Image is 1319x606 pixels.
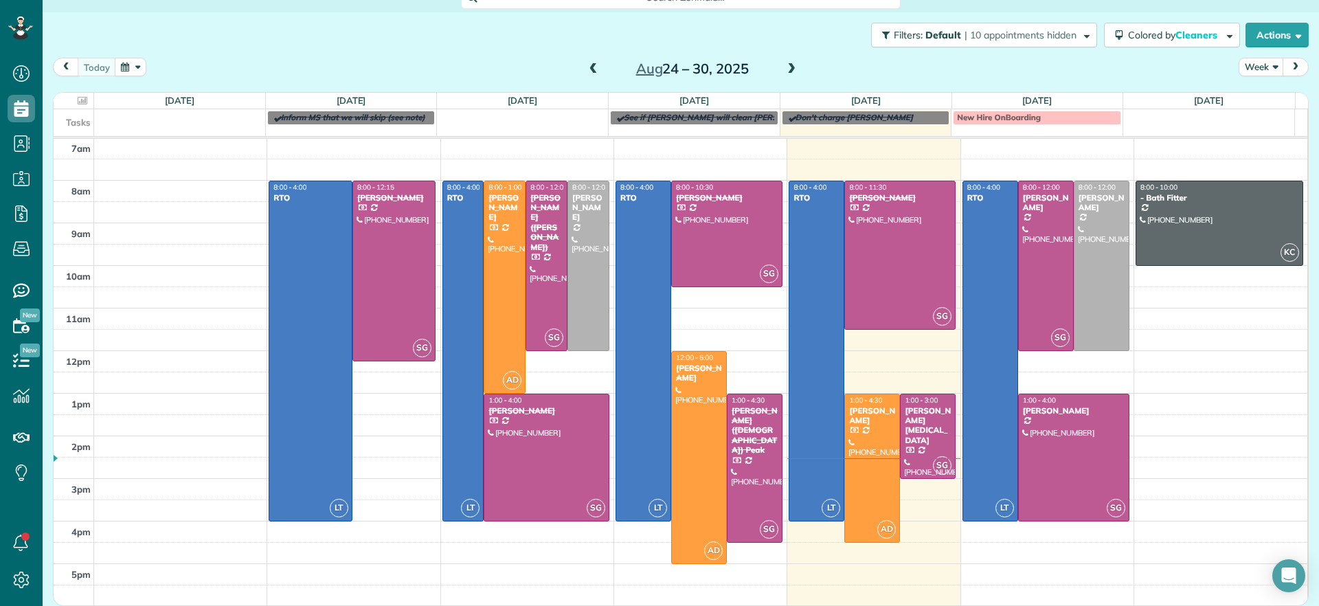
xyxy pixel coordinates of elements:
[995,499,1014,517] span: LT
[1051,328,1070,347] span: SG
[848,406,896,426] div: [PERSON_NAME]
[273,193,348,203] div: RTO
[572,193,605,223] div: [PERSON_NAME]
[273,183,306,192] span: 8:00 - 4:00
[530,193,563,252] div: [PERSON_NAME] ([PERSON_NAME])
[1023,396,1056,405] span: 1:00 - 4:00
[447,183,480,192] span: 8:00 - 4:00
[905,396,938,405] span: 1:00 - 3:00
[1022,193,1070,213] div: [PERSON_NAME]
[1022,406,1125,416] div: [PERSON_NAME]
[413,339,431,357] span: SG
[330,499,348,517] span: LT
[965,29,1076,41] span: | 10 appointments hidden
[933,456,951,475] span: SG
[165,95,194,106] a: [DATE]
[20,344,40,357] span: New
[587,499,605,517] span: SG
[1245,23,1309,47] button: Actions
[1140,193,1299,203] div: - Bath Fitter
[864,23,1097,47] a: Filters: Default | 10 appointments hidden
[1023,183,1060,192] span: 8:00 - 12:00
[488,183,521,192] span: 8:00 - 1:00
[904,406,951,446] div: [PERSON_NAME][MEDICAL_DATA]
[925,29,962,41] span: Default
[957,112,1041,122] span: New Hire OnBoarding
[760,265,778,283] span: SG
[731,406,778,456] div: [PERSON_NAME] ([DEMOGRAPHIC_DATA]) Peak
[530,183,567,192] span: 8:00 - 12:00
[1140,183,1177,192] span: 8:00 - 10:00
[793,183,826,192] span: 8:00 - 4:00
[71,484,91,495] span: 3pm
[877,520,896,539] span: AD
[620,193,667,203] div: RTO
[679,95,709,106] a: [DATE]
[1107,499,1125,517] span: SG
[849,183,886,192] span: 8:00 - 11:30
[1272,559,1305,592] div: Open Intercom Messenger
[849,396,882,405] span: 1:00 - 4:30
[503,371,521,390] span: AD
[488,396,521,405] span: 1:00 - 4:00
[508,95,537,106] a: [DATE]
[572,183,609,192] span: 8:00 - 12:00
[1128,29,1222,41] span: Colored by
[71,399,91,409] span: 1pm
[357,183,394,192] span: 8:00 - 12:15
[871,23,1097,47] button: Filters: Default | 10 appointments hidden
[967,183,1000,192] span: 8:00 - 4:00
[461,499,480,517] span: LT
[607,61,778,76] h2: 24 – 30, 2025
[704,541,723,560] span: AD
[1194,95,1224,106] a: [DATE]
[1281,243,1299,262] span: KC
[675,363,723,383] div: [PERSON_NAME]
[357,193,432,203] div: [PERSON_NAME]
[71,526,91,537] span: 4pm
[649,499,667,517] span: LT
[66,356,91,367] span: 12pm
[933,307,951,326] span: SG
[675,193,778,203] div: [PERSON_NAME]
[822,499,840,517] span: LT
[71,228,91,239] span: 9am
[793,193,840,203] div: RTO
[1283,58,1309,76] button: next
[676,353,713,362] span: 12:00 - 5:00
[78,58,116,76] button: today
[624,112,824,122] span: See if [PERSON_NAME] will clean [PERSON_NAME]?
[53,58,79,76] button: prev
[337,95,366,106] a: [DATE]
[1104,23,1240,47] button: Colored byCleaners
[71,569,91,580] span: 5pm
[636,60,663,77] span: Aug
[732,396,765,405] span: 1:00 - 4:30
[848,193,951,203] div: [PERSON_NAME]
[545,328,563,347] span: SG
[488,406,605,416] div: [PERSON_NAME]
[894,29,923,41] span: Filters:
[967,193,1014,203] div: RTO
[851,95,881,106] a: [DATE]
[676,183,713,192] span: 8:00 - 10:30
[1078,193,1125,213] div: [PERSON_NAME]
[20,308,40,322] span: New
[760,520,778,539] span: SG
[620,183,653,192] span: 8:00 - 4:00
[281,112,425,122] span: Inform MS that we will skip (see note)
[1239,58,1284,76] button: Week
[71,143,91,154] span: 7am
[488,193,521,223] div: [PERSON_NAME]
[1175,29,1219,41] span: Cleaners
[796,112,913,122] span: Don't charge [PERSON_NAME]
[71,441,91,452] span: 2pm
[1022,95,1052,106] a: [DATE]
[66,313,91,324] span: 11am
[66,271,91,282] span: 10am
[71,186,91,197] span: 8am
[447,193,480,203] div: RTO
[1079,183,1116,192] span: 8:00 - 12:00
